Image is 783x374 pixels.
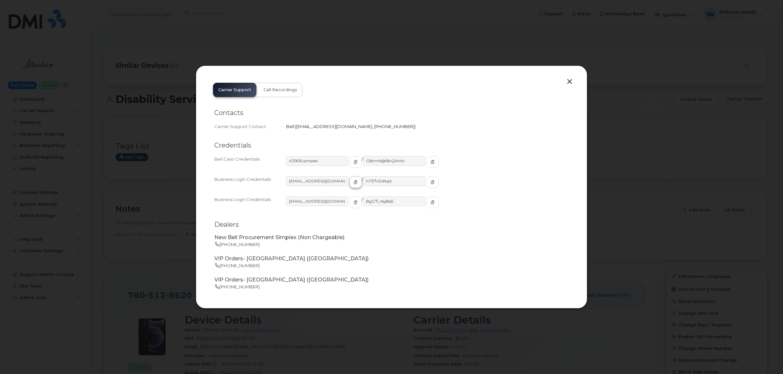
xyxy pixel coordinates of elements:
div: / [286,176,569,194]
span: Call Recordings [264,87,297,93]
span: Bell [286,124,294,129]
div: Business Login Credentials [214,196,286,214]
button: copy to clipboard [349,196,362,208]
span: [EMAIL_ADDRESS][DOMAIN_NAME] [296,124,374,129]
div: / [286,196,569,214]
span: [PHONE_NUMBER] [374,124,414,129]
h2: Dealers [214,221,569,229]
p: VIP Orders- [GEOGRAPHIC_DATA] ([GEOGRAPHIC_DATA]) [214,255,569,263]
button: copy to clipboard [349,156,362,168]
div: / [286,156,569,174]
div: Bell Caso Credentials [214,156,286,174]
div: Business Login Credentials [214,176,286,194]
p: New Bell Procurement Simplex (Non Chargeable) [214,234,569,241]
p: [PHONE_NUMBER] [214,241,569,248]
div: Carrier Support Contact [214,123,286,130]
p: VIP Orders- [GEOGRAPHIC_DATA] ([GEOGRAPHIC_DATA]) [214,276,569,284]
button: copy to clipboard [426,176,439,188]
button: copy to clipboard [426,196,439,208]
button: copy to clipboard [349,176,362,188]
p: [PHONE_NUMBER] [214,263,569,269]
button: copy to clipboard [426,156,439,168]
p: [PHONE_NUMBER] [214,284,569,290]
h2: Credentials [214,141,569,150]
h2: Contacts [214,109,569,117]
